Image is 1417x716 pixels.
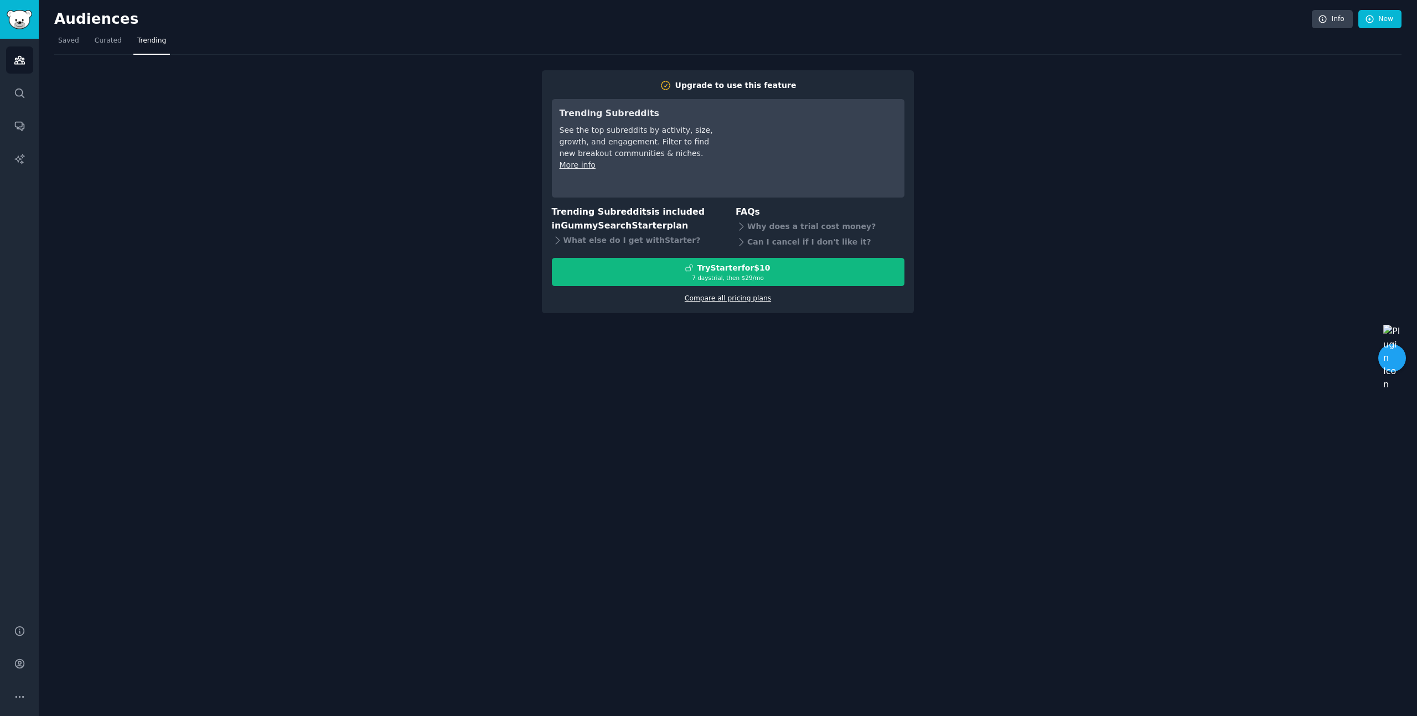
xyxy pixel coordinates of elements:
[91,32,126,55] a: Curated
[736,205,904,219] h3: FAQs
[137,36,166,46] span: Trending
[552,258,904,286] button: TryStarterfor$107 daystrial, then $29/mo
[685,294,771,302] a: Compare all pricing plans
[1383,325,1401,391] img: Plugin Icon
[560,107,715,121] h3: Trending Subreddits
[1358,10,1402,29] a: New
[54,11,1312,28] h2: Audiences
[731,107,897,190] iframe: YouTube video player
[7,10,32,29] img: GummySearch logo
[560,124,715,159] div: See the top subreddits by activity, size, growth, and engagement. Filter to find new breakout com...
[1312,10,1353,29] a: Info
[54,32,83,55] a: Saved
[552,232,721,248] div: What else do I get with Starter ?
[560,160,596,169] a: More info
[552,274,904,282] div: 7 days trial, then $ 29 /mo
[697,262,770,274] div: Try Starter for $10
[736,219,904,235] div: Why does a trial cost money?
[552,205,721,232] h3: Trending Subreddits is included in plan
[736,235,904,250] div: Can I cancel if I don't like it?
[95,36,122,46] span: Curated
[561,220,666,231] span: GummySearch Starter
[58,36,79,46] span: Saved
[133,32,170,55] a: Trending
[675,80,797,91] div: Upgrade to use this feature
